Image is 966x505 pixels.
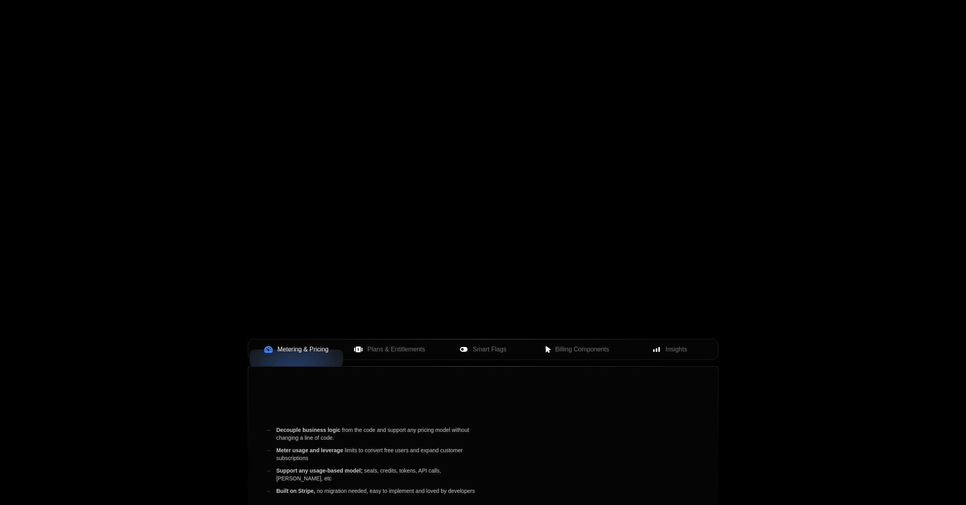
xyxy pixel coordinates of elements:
[367,345,425,354] span: Plans & Entitlements
[250,341,343,358] button: Metering & Pricing
[665,345,687,354] span: Insights
[436,341,530,358] button: Smart Flags
[276,488,315,494] span: Built on Stripe,
[555,345,609,354] span: Billing Components
[473,345,506,354] span: Smart Flags
[276,427,340,433] span: Decouple business logic
[267,446,489,462] div: limits to convert free users and expand customer subscriptions
[277,345,329,354] span: Metering & Pricing
[530,341,623,358] button: Billing Components
[276,447,343,453] span: Meter usage and leverage
[276,467,363,474] span: Support any usage-based model;
[267,467,489,482] div: seats, credits, tokens, API calls, [PERSON_NAME], etc
[623,341,716,358] button: Insights
[267,426,489,442] div: from the code and support any pricing model without changing a line of code.
[343,341,436,358] button: Plans & Entitlements
[267,487,489,495] div: no migration needed, easy to implement and loved by developers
